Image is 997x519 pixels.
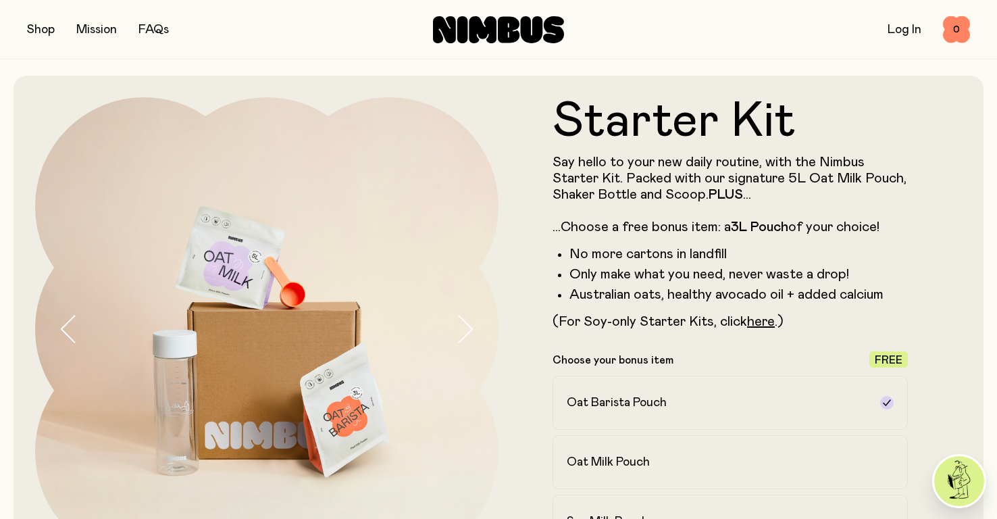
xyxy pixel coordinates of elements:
[553,154,908,235] p: Say hello to your new daily routine, with the Nimbus Starter Kit. Packed with our signature 5L Oa...
[750,220,788,234] strong: Pouch
[138,24,169,36] a: FAQs
[875,355,902,366] span: Free
[569,246,908,262] li: No more cartons in landfill
[567,395,667,411] h2: Oat Barista Pouch
[709,188,743,201] strong: PLUS
[567,454,650,470] h2: Oat Milk Pouch
[888,24,921,36] a: Log In
[747,315,775,328] a: here
[569,287,908,303] li: Australian oats, healthy avocado oil + added calcium
[553,97,908,146] h1: Starter Kit
[934,456,984,506] img: agent
[76,24,117,36] a: Mission
[731,220,747,234] strong: 3L
[943,16,970,43] button: 0
[553,314,908,330] p: (For Soy-only Starter Kits, click .)
[553,353,673,367] p: Choose your bonus item
[569,266,908,282] li: Only make what you need, never waste a drop!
